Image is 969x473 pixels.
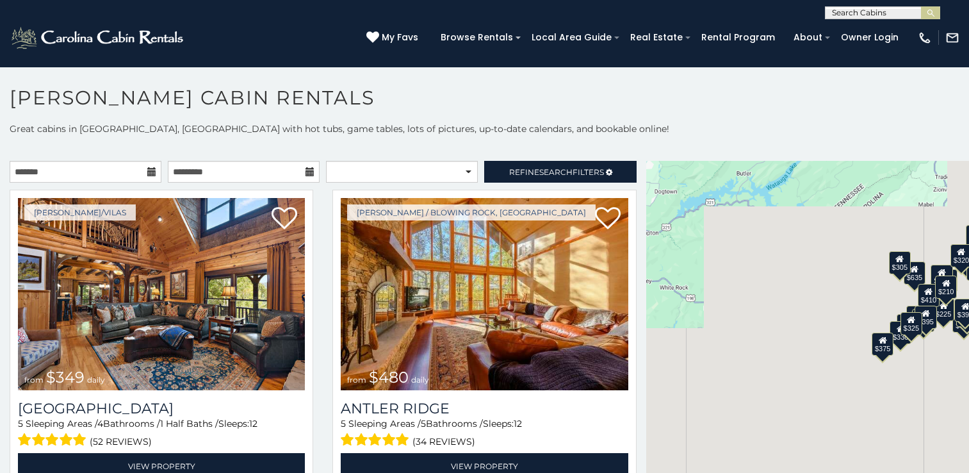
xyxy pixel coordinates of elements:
[366,31,421,45] a: My Favs
[484,161,636,183] a: RefineSearchFilters
[509,167,604,177] span: Refine Filters
[421,418,426,429] span: 5
[18,198,305,390] a: from $349 daily
[341,417,628,450] div: Sleeping Areas / Bathrooms / Sleeps:
[787,28,829,47] a: About
[525,28,618,47] a: Local Area Guide
[382,31,418,44] span: My Favs
[872,333,893,356] div: $375
[341,418,346,429] span: 5
[272,206,297,233] a: Add to favorites
[918,31,932,45] img: phone-regular-white.png
[18,418,23,429] span: 5
[412,433,475,450] span: (34 reviews)
[347,204,596,220] a: [PERSON_NAME] / Blowing Rock, [GEOGRAPHIC_DATA]
[514,418,522,429] span: 12
[369,368,409,386] span: $480
[595,206,621,233] a: Add to favorites
[249,418,257,429] span: 12
[624,28,689,47] a: Real Estate
[890,321,911,344] div: $330
[935,275,957,298] div: $210
[24,204,136,220] a: [PERSON_NAME]/Vilas
[24,375,44,385] span: from
[18,400,305,417] a: [GEOGRAPHIC_DATA]
[160,418,218,429] span: 1 Half Baths /
[912,308,934,331] div: $485
[903,261,925,285] div: $635
[10,25,187,51] img: White-1-2.png
[945,31,959,45] img: mail-regular-white.png
[18,400,305,417] h3: Diamond Creek Lodge
[97,418,103,429] span: 4
[46,368,85,386] span: $349
[341,198,628,390] img: 1714397585_thumbnail.jpeg
[931,264,952,287] div: $565
[411,375,429,385] span: daily
[539,167,573,177] span: Search
[835,28,905,47] a: Owner Login
[915,306,936,329] div: $395
[932,297,954,320] div: $225
[87,375,105,385] span: daily
[434,28,519,47] a: Browse Rentals
[347,375,366,385] span: from
[341,400,628,417] a: Antler Ridge
[18,417,305,450] div: Sleeping Areas / Bathrooms / Sleeps:
[888,251,910,274] div: $305
[900,312,922,335] div: $325
[918,284,940,307] div: $410
[18,198,305,390] img: 1714398500_thumbnail.jpeg
[695,28,781,47] a: Rental Program
[341,198,628,390] a: from $480 daily
[90,433,152,450] span: (52 reviews)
